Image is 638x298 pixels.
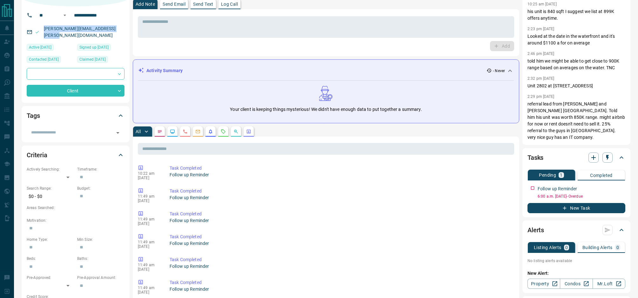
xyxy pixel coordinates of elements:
p: Beds: [27,256,74,261]
button: Open [113,128,122,137]
span: Claimed [DATE] [79,56,106,63]
p: Task Completed [170,256,512,263]
svg: Agent Actions [246,129,251,134]
p: Task Completed [170,211,512,217]
p: Budget: [77,186,124,191]
p: referral lead from [PERSON_NAME] and [PERSON_NAME] [GEOGRAPHIC_DATA]. Told him his unit was worth... [527,101,625,141]
p: Pre-Approved: [27,275,74,281]
p: Task Completed [170,279,512,286]
p: 11:49 am [138,240,160,244]
p: Task Completed [170,234,512,240]
p: No listing alerts available [527,258,625,264]
p: 6:00 a.m. [DATE] - Overdue [538,193,625,199]
p: Areas Searched: [27,205,124,211]
p: [DATE] [138,244,160,249]
div: Client [27,85,124,97]
p: New Alert: [527,270,625,277]
p: Pre-Approval Amount: [77,275,124,281]
p: 10:22 am [138,171,160,176]
p: Min Size: [77,237,124,242]
p: Add Note [136,2,155,6]
p: Follow up Reminder [170,194,512,201]
svg: Listing Alerts [208,129,213,134]
h2: Tags [27,111,40,121]
p: Home Type: [27,237,74,242]
div: Criteria [27,147,124,163]
p: his unit is 840 sqft I suggest we list at 899K offers anytime. [527,8,625,22]
svg: Emails [195,129,200,134]
span: Contacted [DATE] [29,56,59,63]
p: 0 [565,245,568,250]
p: 2:32 pm [DATE] [527,76,554,81]
button: Open [61,11,69,19]
p: Send Email [163,2,185,6]
a: [PERSON_NAME][EMAIL_ADDRESS][PERSON_NAME][DOMAIN_NAME] [44,26,116,38]
p: 11:49 am [138,217,160,221]
div: Wed Jul 17 2024 [77,44,124,53]
a: Condos [560,279,593,289]
div: Tags [27,108,124,123]
p: Motivation: [27,218,124,223]
p: [DATE] [138,290,160,295]
div: Alerts [527,222,625,238]
h2: Alerts [527,225,544,235]
p: Follow up Reminder [538,186,577,192]
h2: Tasks [527,152,543,163]
p: Looked at the date in the waterfront and it's around $1100 a for on average [527,33,625,46]
a: Mr.Loft [593,279,625,289]
div: Wed Jul 17 2024 [27,44,74,53]
svg: Calls [183,129,188,134]
p: Your client is keeping things mysterious! We didn't have enough data to put together a summary. [230,106,422,113]
div: Wed Jul 17 2024 [77,56,124,65]
svg: Notes [157,129,162,134]
p: Timeframe: [77,166,124,172]
button: New Task [527,203,625,213]
p: Task Completed [170,165,512,172]
p: Listing Alerts [534,245,561,250]
div: Thu Nov 07 2024 [27,56,74,65]
span: Signed up [DATE] [79,44,109,51]
svg: Opportunities [233,129,238,134]
p: Search Range: [27,186,74,191]
p: 11:49 am [138,263,160,267]
p: told him we might be able to get close to 900K range based on averages on the water. TNC [527,58,625,71]
p: 2:23 pm [DATE] [527,27,554,31]
p: Follow up Reminder [170,172,512,178]
p: Log Call [221,2,238,6]
div: Tasks [527,150,625,165]
p: Follow up Reminder [170,286,512,293]
a: Property [527,279,560,289]
p: 11:49 am [138,286,160,290]
p: Task Completed [170,188,512,194]
p: [DATE] [138,176,160,180]
p: - Never [493,68,505,74]
p: Pending [539,173,556,177]
p: 2:46 pm [DATE] [527,51,554,56]
p: Actively Searching: [27,166,74,172]
p: 0 [616,245,619,250]
p: All [136,129,141,134]
p: $0 - $0 [27,191,74,202]
p: Activity Summary [146,67,183,74]
p: [DATE] [138,267,160,272]
svg: Email Valid [35,30,39,34]
p: 10:25 am [DATE] [527,2,557,6]
svg: Requests [221,129,226,134]
span: Active [DATE] [29,44,51,51]
p: Follow up Reminder [170,263,512,270]
p: [DATE] [138,221,160,226]
p: 11:49 am [138,194,160,199]
p: [DATE] [138,199,160,203]
div: Activity Summary- Never [138,65,514,77]
p: Completed [590,173,613,178]
p: 1 [560,173,562,177]
p: Send Text [193,2,213,6]
svg: Lead Browsing Activity [170,129,175,134]
p: 2:29 pm [DATE] [527,94,554,99]
p: Follow up Reminder [170,217,512,224]
h2: Criteria [27,150,47,160]
p: Unit 2802 at [STREET_ADDRESS] [527,83,625,89]
p: Baths: [77,256,124,261]
p: Building Alerts [582,245,613,250]
p: Follow up Reminder [170,240,512,247]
